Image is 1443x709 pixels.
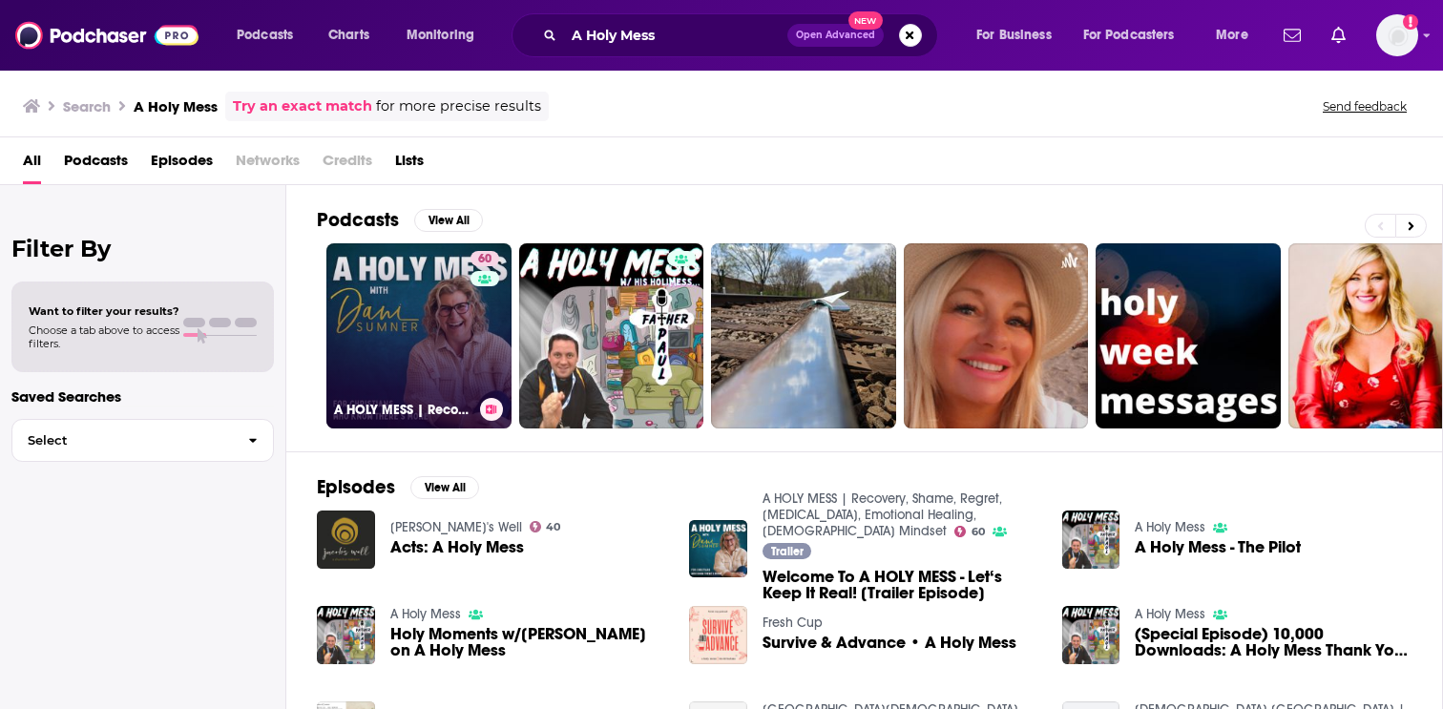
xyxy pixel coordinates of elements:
[763,569,1039,601] a: Welcome To A HOLY MESS - Let‘s Keep It Real! [Trailer Episode]
[848,11,883,30] span: New
[564,20,787,51] input: Search podcasts, credits, & more...
[317,511,375,569] img: Acts: A Holy Mess
[393,20,499,51] button: open menu
[414,209,483,232] button: View All
[317,475,479,499] a: EpisodesView All
[1317,98,1412,115] button: Send feedback
[1135,519,1205,535] a: A Holy Mess
[1062,606,1120,664] img: (Special Episode) 10,000 Downloads: A Holy Mess Thank You & Review.
[796,31,875,40] span: Open Advanced
[29,304,179,318] span: Want to filter your results?
[1376,14,1418,56] img: User Profile
[763,490,1002,539] a: A HOLY MESS | Recovery, Shame, Regret, Personal Growth, Emotional Healing, Christian Mindset
[134,97,218,115] h3: A Holy Mess
[317,208,483,232] a: PodcastsView All
[15,17,199,53] img: Podchaser - Follow, Share and Rate Podcasts
[1376,14,1418,56] button: Show profile menu
[530,13,956,57] div: Search podcasts, credits, & more...
[1135,539,1301,555] a: A Holy Mess - The Pilot
[976,22,1052,49] span: For Business
[1135,606,1205,622] a: A Holy Mess
[11,419,274,462] button: Select
[407,22,474,49] span: Monitoring
[972,528,985,536] span: 60
[963,20,1076,51] button: open menu
[11,235,274,262] h2: Filter By
[1324,19,1353,52] a: Show notifications dropdown
[29,323,179,350] span: Choose a tab above to access filters.
[763,635,1016,651] a: Survive & Advance • A Holy Mess
[1071,20,1202,51] button: open menu
[317,606,375,664] img: Holy Moments w/Matthew Kelly on A Holy Mess
[1276,19,1308,52] a: Show notifications dropdown
[11,387,274,406] p: Saved Searches
[1403,14,1418,30] svg: Email not verified
[1083,22,1175,49] span: For Podcasters
[390,626,667,658] span: Holy Moments w/[PERSON_NAME] on A Holy Mess
[390,626,667,658] a: Holy Moments w/Matthew Kelly on A Holy Mess
[395,145,424,184] a: Lists
[410,476,479,499] button: View All
[334,402,472,418] h3: A HOLY MESS | Recovery, Shame, Regret, [MEDICAL_DATA], Emotional Healing, [DEMOGRAPHIC_DATA] Mindset
[763,615,823,631] a: Fresh Cup
[376,95,541,117] span: for more precise results
[64,145,128,184] a: Podcasts
[1062,511,1120,569] img: A Holy Mess - The Pilot
[1135,626,1412,658] a: (Special Episode) 10,000 Downloads: A Holy Mess Thank You & Review.
[478,250,491,269] span: 60
[12,434,233,447] span: Select
[237,22,293,49] span: Podcasts
[1202,20,1272,51] button: open menu
[1216,22,1248,49] span: More
[954,526,985,537] a: 60
[233,95,372,117] a: Try an exact match
[317,208,399,232] h2: Podcasts
[689,520,747,578] img: Welcome To A HOLY MESS - Let‘s Keep It Real! [Trailer Episode]
[326,243,512,428] a: 60A HOLY MESS | Recovery, Shame, Regret, [MEDICAL_DATA], Emotional Healing, [DEMOGRAPHIC_DATA] Mi...
[323,145,372,184] span: Credits
[471,251,499,266] a: 60
[771,546,804,557] span: Trailer
[23,145,41,184] a: All
[390,519,522,535] a: Jacob's Well
[317,475,395,499] h2: Episodes
[530,521,561,532] a: 40
[223,20,318,51] button: open menu
[236,145,300,184] span: Networks
[316,20,381,51] a: Charts
[1376,14,1418,56] span: Logged in as EllaRoseMurphy
[63,97,111,115] h3: Search
[689,606,747,664] img: Survive & Advance • A Holy Mess
[390,606,461,622] a: A Holy Mess
[546,523,560,532] span: 40
[390,539,524,555] a: Acts: A Holy Mess
[328,22,369,49] span: Charts
[787,24,884,47] button: Open AdvancedNew
[151,145,213,184] a: Episodes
